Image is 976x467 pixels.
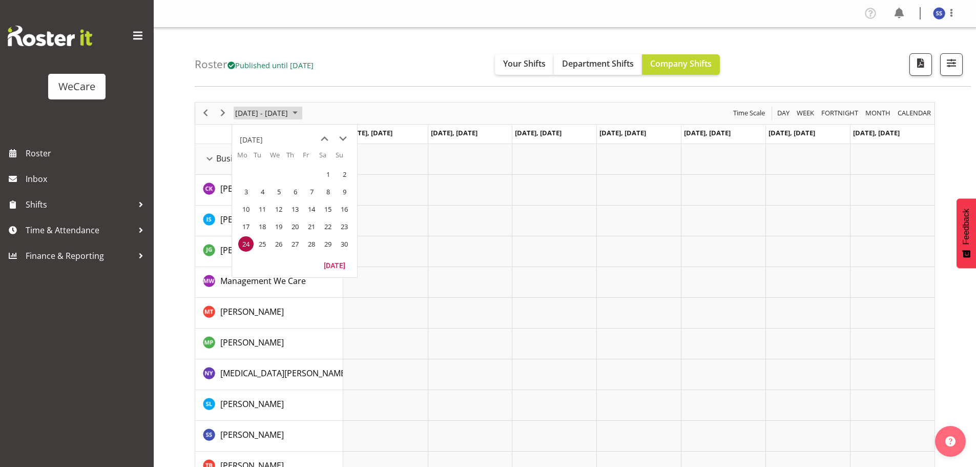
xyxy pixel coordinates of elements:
button: previous month [315,130,334,148]
button: Your Shifts [495,54,554,75]
span: Sunday, June 9, 2024 [337,184,352,199]
a: [PERSON_NAME] [220,182,284,195]
span: Monday, June 10, 2024 [238,201,254,217]
button: Timeline Day [776,107,792,119]
span: Sunday, June 16, 2024 [337,201,352,217]
a: [PERSON_NAME] [220,336,284,349]
th: Sa [319,150,336,166]
th: Fr [303,150,319,166]
span: [PERSON_NAME] [220,306,284,317]
button: Today [317,258,352,272]
span: Saturday, June 1, 2024 [320,167,336,182]
div: title [240,130,263,150]
a: [PERSON_NAME] [220,306,284,318]
h4: Roster [195,58,314,70]
img: savita-savita11083.jpg [933,7,945,19]
button: next month [334,130,352,148]
button: Download a PDF of the roster according to the set date range. [909,53,932,76]
span: Friday, June 14, 2024 [304,201,319,217]
span: Fortnight [820,107,859,119]
span: Thursday, June 20, 2024 [287,219,303,234]
span: Sunday, June 30, 2024 [337,236,352,252]
span: Monday, June 3, 2024 [238,184,254,199]
span: Your Shifts [503,58,546,69]
button: June 2024 [234,107,302,119]
button: Previous [199,107,213,119]
button: Department Shifts [554,54,642,75]
span: [DATE], [DATE] [515,128,562,137]
span: Company Shifts [650,58,712,69]
span: Tuesday, June 25, 2024 [255,236,270,252]
span: [PERSON_NAME] [220,183,284,194]
span: Tuesday, June 11, 2024 [255,201,270,217]
div: previous period [197,103,214,124]
span: Time Scale [732,107,766,119]
td: Michelle Thomas resource [195,298,343,329]
span: [DATE], [DATE] [599,128,646,137]
span: [PERSON_NAME] [220,214,284,225]
span: Time & Attendance [26,222,133,238]
span: Feedback [962,209,971,245]
a: [PERSON_NAME] [220,244,284,256]
span: Day [776,107,791,119]
th: Tu [254,150,270,166]
span: Saturday, June 22, 2024 [320,219,336,234]
button: Filter Shifts [940,53,963,76]
span: Inbox [26,171,149,187]
img: help-xxl-2.png [945,436,956,446]
button: Timeline Month [864,107,892,119]
span: [PERSON_NAME] [220,398,284,410]
button: Timeline Week [795,107,816,119]
span: Published until [DATE] [227,60,314,70]
th: We [270,150,286,166]
td: Management We Care resource [195,267,343,298]
a: [PERSON_NAME] [220,213,284,226]
span: Friday, June 21, 2024 [304,219,319,234]
span: [DATE] - [DATE] [234,107,289,119]
span: Thursday, June 13, 2024 [287,201,303,217]
th: Mo [237,150,254,166]
a: [PERSON_NAME] [220,429,284,441]
span: [PERSON_NAME] [220,337,284,348]
td: Savita Savita resource [195,421,343,452]
span: [DATE], [DATE] [769,128,815,137]
th: Su [336,150,352,166]
button: Company Shifts [642,54,720,75]
div: WeCare [58,79,95,94]
td: Sarah Lamont resource [195,390,343,421]
span: Monday, June 17, 2024 [238,219,254,234]
span: Department Shifts [562,58,634,69]
button: Fortnight [820,107,860,119]
span: Saturday, June 8, 2024 [320,184,336,199]
a: [MEDICAL_DATA][PERSON_NAME] [220,367,348,379]
span: Sunday, June 23, 2024 [337,219,352,234]
span: [DATE], [DATE] [431,128,477,137]
td: Millie Pumphrey resource [195,329,343,359]
span: Management We Care [220,275,306,287]
span: calendar [897,107,932,119]
span: [DATE], [DATE] [853,128,900,137]
a: [PERSON_NAME] [220,398,284,410]
span: [PERSON_NAME] [220,429,284,440]
span: Shifts [26,197,133,212]
td: Isabel Simcox resource [195,206,343,236]
span: Finance & Reporting [26,248,133,263]
div: June 24 - 30, 2024 [232,103,304,124]
span: Month [864,107,891,119]
button: Feedback - Show survey [957,198,976,268]
div: next period [214,103,232,124]
span: Monday, June 24, 2024 [238,236,254,252]
span: Wednesday, June 26, 2024 [271,236,286,252]
button: Month [896,107,933,119]
button: Next [216,107,230,119]
th: Th [286,150,303,166]
span: Tuesday, June 4, 2024 [255,184,270,199]
span: Saturday, June 15, 2024 [320,201,336,217]
span: Thursday, June 27, 2024 [287,236,303,252]
td: Nikita Yates resource [195,359,343,390]
span: Sunday, June 2, 2024 [337,167,352,182]
span: Roster [26,146,149,161]
span: Friday, June 28, 2024 [304,236,319,252]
